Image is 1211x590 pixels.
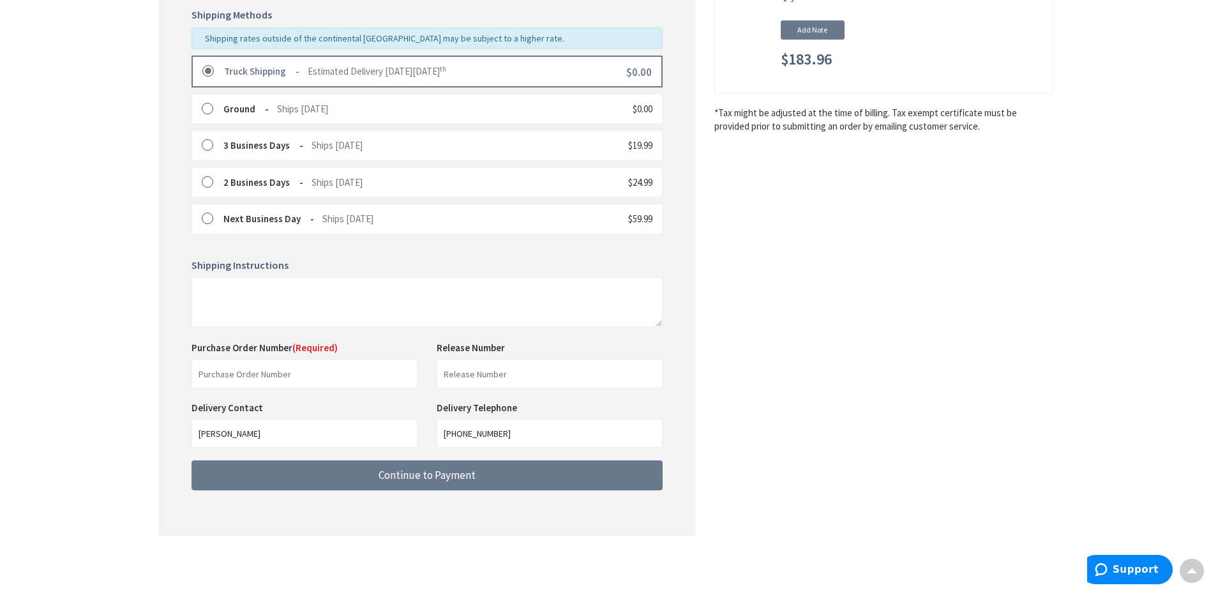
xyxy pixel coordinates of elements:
[192,460,663,490] button: Continue to Payment
[628,139,652,151] span: $19.99
[437,359,663,388] input: Release Number
[312,176,363,188] span: Ships [DATE]
[192,341,338,354] label: Purchase Order Number
[192,10,663,21] h5: Shipping Methods
[223,139,303,151] strong: 3 Business Days
[626,65,652,79] span: $0.00
[440,64,446,73] sup: th
[714,106,1053,133] : *Tax might be adjusted at the time of billing. Tax exempt certificate must be provided prior to s...
[322,213,373,225] span: Ships [DATE]
[628,213,652,225] span: $59.99
[223,103,269,115] strong: Ground
[437,341,505,354] label: Release Number
[633,103,652,115] span: $0.00
[312,139,363,151] span: Ships [DATE]
[628,176,652,188] span: $24.99
[292,342,338,354] span: (Required)
[192,359,417,388] input: Purchase Order Number
[781,51,832,68] span: $183.96
[205,33,564,44] span: Shipping rates outside of the continental [GEOGRAPHIC_DATA] may be subject to a higher rate.
[379,468,476,482] span: Continue to Payment
[224,65,299,77] strong: Truck Shipping
[308,65,446,77] span: Estimated Delivery [DATE][DATE]
[277,103,328,115] span: Ships [DATE]
[223,176,303,188] strong: 2 Business Days
[1087,555,1173,587] iframe: Opens a widget where you can find more information
[192,259,289,271] span: Shipping Instructions
[437,402,520,414] label: Delivery Telephone
[223,213,314,225] strong: Next Business Day
[192,402,266,414] label: Delivery Contact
